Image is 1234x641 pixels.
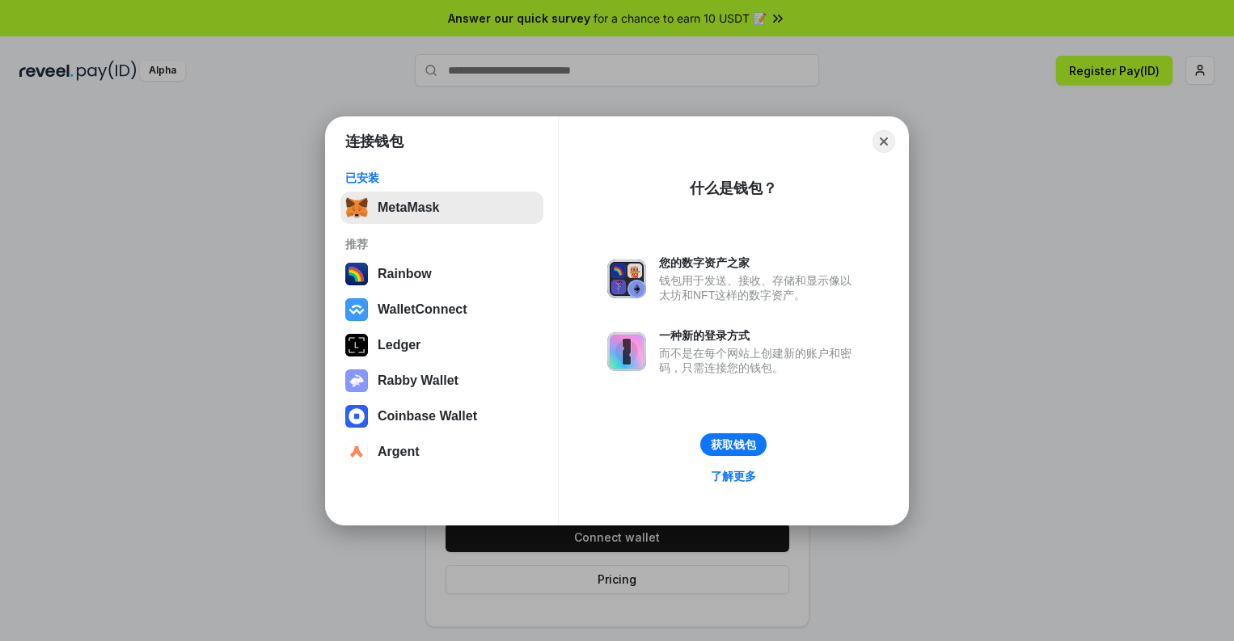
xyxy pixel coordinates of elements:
button: MetaMask [340,192,543,224]
img: svg+xml,%3Csvg%20xmlns%3D%22http%3A%2F%2Fwww.w3.org%2F2000%2Fsvg%22%20fill%3D%22none%22%20viewBox... [607,332,646,371]
div: 推荐 [345,237,539,251]
button: Argent [340,436,543,468]
img: svg+xml,%3Csvg%20width%3D%2228%22%20height%3D%2228%22%20viewBox%3D%220%200%2028%2028%22%20fill%3D... [345,298,368,321]
div: 已安装 [345,171,539,185]
div: 而不是在每个网站上创建新的账户和密码，只需连接您的钱包。 [659,346,860,375]
button: Close [873,130,895,153]
img: svg+xml,%3Csvg%20xmlns%3D%22http%3A%2F%2Fwww.w3.org%2F2000%2Fsvg%22%20fill%3D%22none%22%20viewBox... [607,259,646,298]
img: svg+xml,%3Csvg%20xmlns%3D%22http%3A%2F%2Fwww.w3.org%2F2000%2Fsvg%22%20fill%3D%22none%22%20viewBox... [345,369,368,392]
h1: 连接钱包 [345,132,404,151]
button: WalletConnect [340,293,543,326]
div: 获取钱包 [711,437,756,452]
div: 什么是钱包？ [690,179,777,198]
div: 了解更多 [711,469,756,483]
div: 钱包用于发送、接收、存储和显示像以太坊和NFT这样的数字资产。 [659,273,860,302]
img: svg+xml,%3Csvg%20fill%3D%22none%22%20height%3D%2233%22%20viewBox%3D%220%200%2035%2033%22%20width%... [345,196,368,219]
div: MetaMask [378,200,439,215]
button: Ledger [340,329,543,361]
div: 一种新的登录方式 [659,328,860,343]
div: WalletConnect [378,302,467,317]
img: svg+xml,%3Csvg%20width%3D%2228%22%20height%3D%2228%22%20viewBox%3D%220%200%2028%2028%22%20fill%3D... [345,441,368,463]
div: Argent [378,445,420,459]
div: Rabby Wallet [378,373,459,388]
a: 了解更多 [701,466,766,487]
button: 获取钱包 [700,433,767,456]
div: Coinbase Wallet [378,409,477,424]
button: Rainbow [340,258,543,290]
button: Rabby Wallet [340,365,543,397]
img: svg+xml,%3Csvg%20xmlns%3D%22http%3A%2F%2Fwww.w3.org%2F2000%2Fsvg%22%20width%3D%2228%22%20height%3... [345,334,368,356]
div: Rainbow [378,267,432,281]
button: Coinbase Wallet [340,400,543,432]
img: svg+xml,%3Csvg%20width%3D%22120%22%20height%3D%22120%22%20viewBox%3D%220%200%20120%20120%22%20fil... [345,263,368,285]
div: 您的数字资产之家 [659,255,860,270]
div: Ledger [378,338,420,352]
img: svg+xml,%3Csvg%20width%3D%2228%22%20height%3D%2228%22%20viewBox%3D%220%200%2028%2028%22%20fill%3D... [345,405,368,428]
